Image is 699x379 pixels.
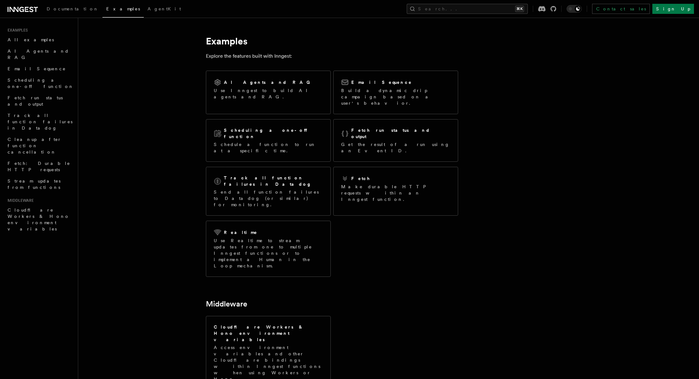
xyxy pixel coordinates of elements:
[5,158,74,175] a: Fetch: Durable HTTP requests
[214,141,323,154] p: Schedule a function to run at a specific time.
[8,37,54,42] span: All examples
[5,28,28,33] span: Examples
[8,95,63,107] span: Fetch run status and output
[5,45,74,63] a: AI Agents and RAG
[144,2,185,17] a: AgentKit
[206,119,331,162] a: Scheduling a one-off functionSchedule a function to run at a specific time.
[43,2,102,17] a: Documentation
[102,2,144,18] a: Examples
[224,175,323,187] h2: Track all function failures in Datadog
[106,6,140,11] span: Examples
[652,4,694,14] a: Sign Up
[351,79,412,85] h2: Email Sequence
[8,78,74,89] span: Scheduling a one-off function
[5,175,74,193] a: Stream updates from functions
[341,141,450,154] p: Get the result of a run using an Event ID.
[148,6,181,11] span: AgentKit
[214,324,323,343] h2: Cloudflare Workers & Hono environment variables
[224,127,323,140] h2: Scheduling a one-off function
[47,6,99,11] span: Documentation
[214,87,323,100] p: Use Inngest to build AI agents and RAG.
[214,237,323,269] p: Use Realtime to stream updates from one to multiple Inngest functions or to implement a Human in ...
[8,137,61,155] span: Cleanup after function cancellation
[5,63,74,74] a: Email Sequence
[224,79,313,85] h2: AI Agents and RAG
[5,74,74,92] a: Scheduling a one-off function
[8,207,70,231] span: Cloudflare Workers & Hono environment variables
[206,167,331,216] a: Track all function failures in DatadogSend all function failures to Datadog (or similar) for moni...
[341,87,450,106] p: Build a dynamic drip campaign based on a user's behavior.
[214,189,323,208] p: Send all function failures to Datadog (or similar) for monitoring.
[8,113,73,131] span: Track all function failures in Datadog
[8,49,69,60] span: AI Agents and RAG
[333,167,458,216] a: FetchMake durable HTTP requests within an Inngest function.
[407,4,528,14] button: Search...⌘K
[5,92,74,110] a: Fetch run status and output
[351,175,370,182] h2: Fetch
[206,221,331,277] a: RealtimeUse Realtime to stream updates from one to multiple Inngest functions or to implement a H...
[206,52,458,61] p: Explore the features built with Inngest:
[206,71,331,114] a: AI Agents and RAGUse Inngest to build AI agents and RAG.
[567,5,582,13] button: Toggle dark mode
[592,4,650,14] a: Contact sales
[8,66,66,71] span: Email Sequence
[341,184,450,202] p: Make durable HTTP requests within an Inngest function.
[515,6,524,12] kbd: ⌘K
[351,127,450,140] h2: Fetch run status and output
[5,34,74,45] a: All examples
[5,198,34,203] span: Middleware
[5,134,74,158] a: Cleanup after function cancellation
[8,178,61,190] span: Stream updates from functions
[206,35,458,47] h1: Examples
[5,204,74,235] a: Cloudflare Workers & Hono environment variables
[333,119,458,162] a: Fetch run status and outputGet the result of a run using an Event ID.
[206,300,247,308] a: Middleware
[333,71,458,114] a: Email SequenceBuild a dynamic drip campaign based on a user's behavior.
[8,161,70,172] span: Fetch: Durable HTTP requests
[224,229,258,236] h2: Realtime
[5,110,74,134] a: Track all function failures in Datadog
